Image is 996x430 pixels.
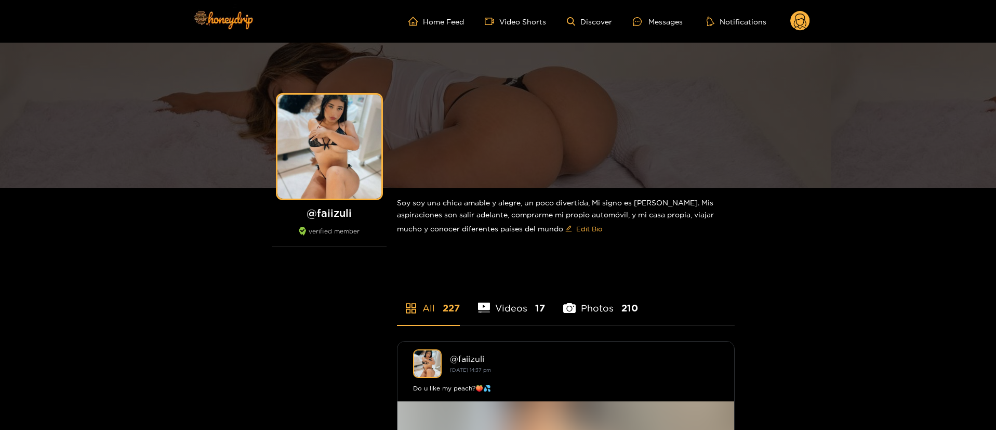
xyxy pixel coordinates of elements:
[621,302,638,315] span: 210
[535,302,545,315] span: 17
[405,302,417,315] span: appstore
[565,225,572,233] span: edit
[272,227,387,246] div: verified member
[397,188,735,245] div: Soy soy una chica amable y alegre, un poco divertida, Mi signo es [PERSON_NAME]. Mis aspiraciones...
[703,16,769,27] button: Notifications
[563,220,604,237] button: editEdit Bio
[450,367,491,373] small: [DATE] 14:37 pm
[485,17,499,26] span: video-camera
[563,278,638,325] li: Photos
[567,17,612,26] a: Discover
[408,17,464,26] a: Home Feed
[413,383,719,394] div: Do u like my peach?🍑💦
[443,302,460,315] span: 227
[272,206,387,219] h1: @ faiizuli
[478,278,546,325] li: Videos
[576,224,602,234] span: Edit Bio
[485,17,546,26] a: Video Shorts
[633,16,683,28] div: Messages
[408,17,423,26] span: home
[397,278,460,325] li: All
[413,349,442,378] img: faiizuli
[450,354,719,363] div: @ faiizuli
